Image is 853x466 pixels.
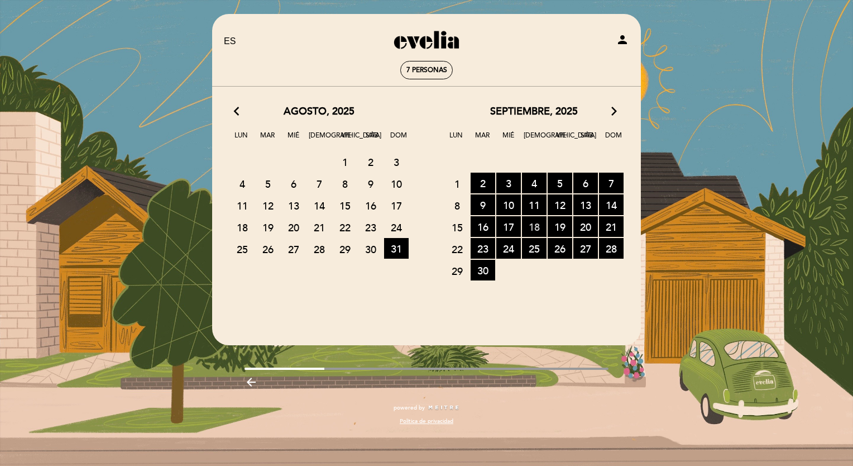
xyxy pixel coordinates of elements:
span: 13 [281,195,306,216]
span: Mar [256,130,279,150]
span: 10 [496,194,521,215]
span: 13 [573,194,598,215]
span: 27 [573,238,598,259]
span: 16 [471,216,495,237]
span: 7 [599,173,624,193]
a: powered by [394,404,459,412]
span: 14 [599,194,624,215]
span: 23 [358,217,383,237]
span: 15 [333,195,357,216]
span: Lun [445,130,467,150]
span: Mar [471,130,493,150]
span: 17 [384,195,409,216]
i: person [616,33,629,46]
a: Política de privacidad [400,417,453,425]
span: 30 [358,239,383,259]
span: 19 [548,216,572,237]
i: arrow_forward_ios [609,104,619,119]
span: 29 [333,239,357,259]
span: 6 [573,173,598,193]
span: 16 [358,195,383,216]
span: 4 [230,173,255,194]
span: 19 [256,217,280,237]
span: Sáb [576,130,598,150]
i: arrow_back_ios [234,104,244,119]
span: 18 [230,217,255,237]
span: 22 [445,239,469,259]
span: 3 [496,173,521,193]
span: 11 [522,194,547,215]
span: 27 [281,239,306,259]
span: 5 [548,173,572,193]
span: 7 personas [406,66,447,74]
img: MEITRE [428,405,459,411]
i: arrow_backward [245,375,258,389]
span: 30 [471,260,495,280]
span: agosto, 2025 [284,104,354,119]
span: 8 [445,195,469,216]
span: septiembre, 2025 [490,104,578,119]
span: 20 [281,217,306,237]
span: 21 [599,216,624,237]
span: 23 [471,238,495,259]
span: Mié [497,130,520,150]
span: 4 [522,173,547,193]
span: Lun [230,130,252,150]
span: 21 [307,217,332,237]
button: person [616,33,629,50]
span: Dom [602,130,625,150]
span: 25 [230,239,255,259]
span: 10 [384,173,409,194]
span: 24 [496,238,521,259]
span: [DEMOGRAPHIC_DATA] [524,130,546,150]
span: 2 [358,151,383,172]
span: 12 [256,195,280,216]
span: 29 [445,260,469,281]
span: 28 [599,238,624,259]
span: 31 [384,238,409,259]
span: Dom [387,130,410,150]
span: powered by [394,404,425,412]
span: 14 [307,195,332,216]
span: 7 [307,173,332,194]
span: Mié [282,130,305,150]
span: 25 [522,238,547,259]
span: 22 [333,217,357,237]
span: 9 [471,194,495,215]
span: 24 [384,217,409,237]
span: 1 [333,151,357,172]
span: 6 [281,173,306,194]
span: 1 [445,173,469,194]
span: 28 [307,239,332,259]
span: 5 [256,173,280,194]
span: [DEMOGRAPHIC_DATA] [309,130,331,150]
span: Sáb [361,130,384,150]
span: 12 [548,194,572,215]
span: Vie [335,130,357,150]
span: 18 [522,216,547,237]
span: 17 [496,216,521,237]
span: 3 [384,151,409,172]
span: Vie [550,130,572,150]
span: 2 [471,173,495,193]
span: 11 [230,195,255,216]
span: 26 [256,239,280,259]
span: 20 [573,216,598,237]
a: Evelia [357,26,496,57]
span: 9 [358,173,383,194]
span: 8 [333,173,357,194]
span: 15 [445,217,469,237]
span: 26 [548,238,572,259]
